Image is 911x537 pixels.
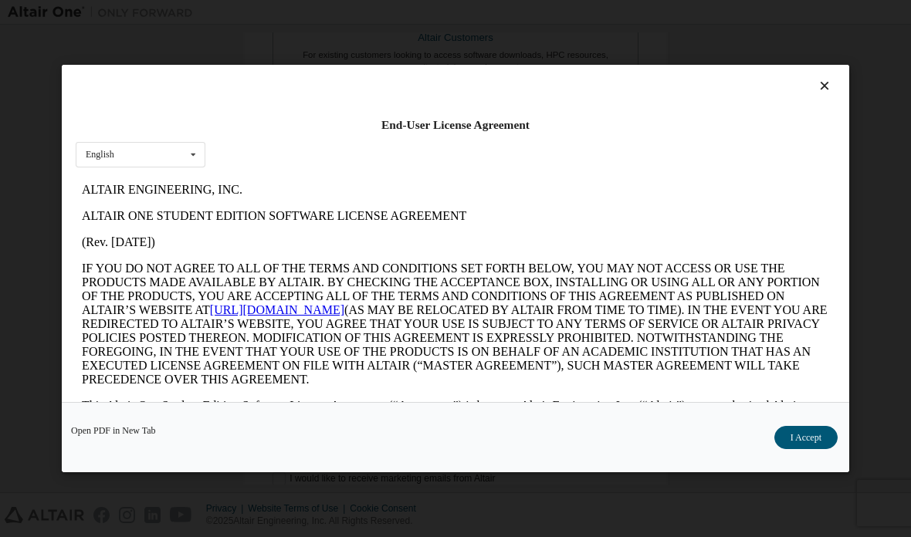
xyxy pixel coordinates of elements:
p: This Altair One Student Edition Software License Agreement (“Agreement”) is between Altair Engine... [6,222,754,292]
a: Open PDF in New Tab [71,426,156,435]
p: (Rev. [DATE]) [6,59,754,73]
p: IF YOU DO NOT AGREE TO ALL OF THE TERMS AND CONDITIONS SET FORTH BELOW, YOU MAY NOT ACCESS OR USE... [6,85,754,210]
p: ALTAIR ENGINEERING, INC. [6,6,754,20]
a: [URL][DOMAIN_NAME] [134,127,269,140]
p: ALTAIR ONE STUDENT EDITION SOFTWARE LICENSE AGREEMENT [6,32,754,46]
button: I Accept [774,426,838,449]
div: End-User License Agreement [76,117,835,133]
div: English [86,150,114,159]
